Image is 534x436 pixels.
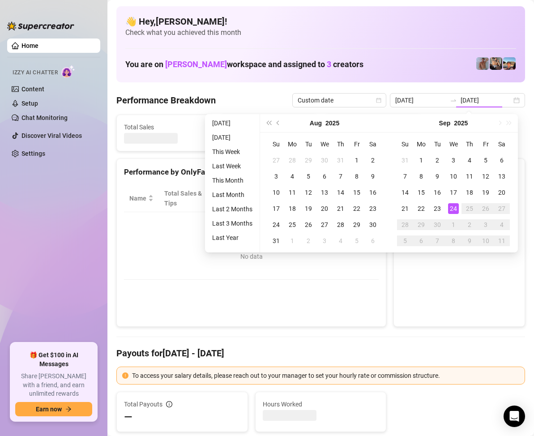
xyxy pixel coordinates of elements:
span: arrow-right [65,406,72,412]
span: — [124,410,132,424]
th: Name [124,185,159,212]
span: Sales / Hour [279,188,307,208]
span: Izzy AI Chatter [13,68,58,77]
h4: 👋 Hey, [PERSON_NAME] ! [125,15,516,28]
th: Sales / Hour [273,185,319,212]
span: info-circle [166,401,172,407]
button: Earn nowarrow-right [15,402,92,416]
span: Chat Conversion [325,188,367,208]
a: Settings [21,150,45,157]
span: [PERSON_NAME] [165,60,227,69]
img: AI Chatter [61,65,75,78]
img: Zach [503,57,516,70]
span: Name [129,193,146,203]
span: Share [PERSON_NAME] with a friend, and earn unlimited rewards [15,372,92,398]
th: Chat Conversion [320,185,379,212]
div: Open Intercom Messenger [504,406,525,427]
h4: Performance Breakdown [116,94,216,107]
img: logo-BBDzfeDw.svg [7,21,74,30]
input: End date [461,95,512,105]
span: swap-right [450,97,457,104]
th: Total Sales & Tips [159,185,215,212]
div: Sales by OnlyFans Creator [401,166,517,178]
img: Joey [476,57,489,70]
a: Discover Viral Videos [21,132,82,139]
span: Total Sales & Tips [164,188,203,208]
span: Hours Worked [263,399,379,409]
h4: Payouts for [DATE] - [DATE] [116,347,525,359]
span: Check what you achieved this month [125,28,516,38]
a: Home [21,42,38,49]
div: Est. Hours Worked [221,188,261,208]
span: 3 [327,60,331,69]
span: Earn now [36,406,62,413]
a: Setup [21,100,38,107]
div: No data [133,252,370,261]
span: Total Payouts [124,399,162,409]
span: Custom date [298,94,381,107]
a: Chat Monitoring [21,114,68,121]
span: Total Sales [124,122,205,132]
div: To access your salary details, please reach out to your manager to set your hourly rate or commis... [132,371,519,380]
div: Performance by OnlyFans Creator [124,166,379,178]
h1: You are on workspace and assigned to creators [125,60,363,69]
span: 🎁 Get $100 in AI Messages [15,351,92,368]
img: George [490,57,502,70]
span: to [450,97,457,104]
span: calendar [376,98,381,103]
span: exclamation-circle [122,372,128,379]
a: Content [21,85,44,93]
span: Active Chats [228,122,309,132]
span: Messages Sent [332,122,414,132]
input: Start date [395,95,446,105]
